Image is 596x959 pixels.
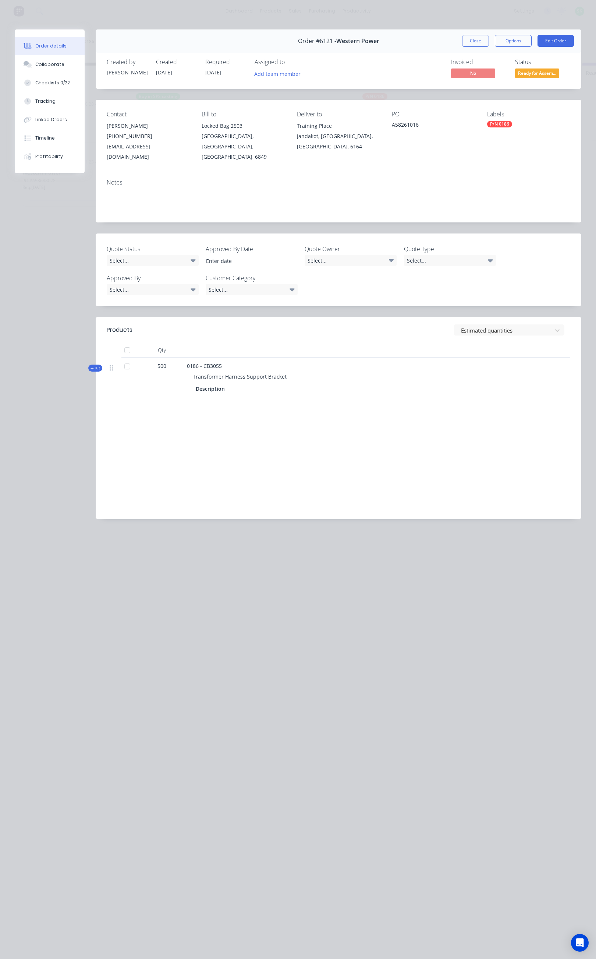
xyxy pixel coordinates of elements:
[201,255,292,266] input: Enter date
[107,245,199,253] label: Quote Status
[187,362,222,369] span: 0186 - CB3055
[515,59,570,66] div: Status
[107,274,199,282] label: Approved By
[487,121,512,127] div: P/N 0186
[157,362,166,370] span: 500
[298,38,336,45] span: Order #6121 -
[35,80,70,86] div: Checklists 0/22
[107,131,190,141] div: [PHONE_NUMBER]
[15,74,85,92] button: Checklists 0/22
[336,38,379,45] span: Western Power
[487,111,570,118] div: Labels
[206,284,298,295] div: Select...
[297,121,380,152] div: Training PlaceJandakot, [GEOGRAPHIC_DATA], [GEOGRAPHIC_DATA], 6164
[107,121,190,162] div: [PERSON_NAME][PHONE_NUMBER][EMAIL_ADDRESS][DOMAIN_NAME]
[35,135,55,141] div: Timeline
[495,35,532,47] button: Options
[15,55,85,74] button: Collaborate
[392,111,475,118] div: PO
[404,245,496,253] label: Quote Type
[255,68,305,78] button: Add team member
[206,245,298,253] label: Approved By Date
[35,153,63,160] div: Profitability
[515,68,559,80] button: Ready for Assem...
[571,934,589,952] div: Open Intercom Messenger
[202,131,285,162] div: [GEOGRAPHIC_DATA], [GEOGRAPHIC_DATA], [GEOGRAPHIC_DATA], 6849
[538,35,574,47] button: Edit Order
[107,111,190,118] div: Contact
[205,59,246,66] div: Required
[88,365,102,372] button: Kit
[202,121,285,162] div: Locked Bag 2503[GEOGRAPHIC_DATA], [GEOGRAPHIC_DATA], [GEOGRAPHIC_DATA], 6849
[206,274,298,282] label: Customer Category
[15,110,85,129] button: Linked Orders
[35,98,56,105] div: Tracking
[202,121,285,131] div: Locked Bag 2503
[515,68,559,78] span: Ready for Assem...
[107,121,190,131] div: [PERSON_NAME]
[35,43,67,49] div: Order details
[451,68,495,78] span: No
[305,255,397,266] div: Select...
[255,59,328,66] div: Assigned to
[107,255,199,266] div: Select...
[35,61,64,68] div: Collaborate
[107,284,199,295] div: Select...
[107,326,132,334] div: Products
[193,373,287,380] span: Transformer Harness Support Bracket
[35,116,67,123] div: Linked Orders
[91,365,100,371] span: Kit
[462,35,489,47] button: Close
[305,245,397,253] label: Quote Owner
[107,59,147,66] div: Created by
[297,131,380,152] div: Jandakot, [GEOGRAPHIC_DATA], [GEOGRAPHIC_DATA], 6164
[205,69,221,76] span: [DATE]
[297,121,380,131] div: Training Place
[15,37,85,55] button: Order details
[196,383,228,394] div: Description
[107,179,570,186] div: Notes
[392,121,475,131] div: A58261016
[15,147,85,166] button: Profitability
[156,59,196,66] div: Created
[451,59,506,66] div: Invoiced
[107,68,147,76] div: [PERSON_NAME]
[404,255,496,266] div: Select...
[202,111,285,118] div: Bill to
[107,141,190,162] div: [EMAIL_ADDRESS][DOMAIN_NAME]
[15,129,85,147] button: Timeline
[251,68,305,78] button: Add team member
[297,111,380,118] div: Deliver to
[156,69,172,76] span: [DATE]
[15,92,85,110] button: Tracking
[140,343,184,358] div: Qty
